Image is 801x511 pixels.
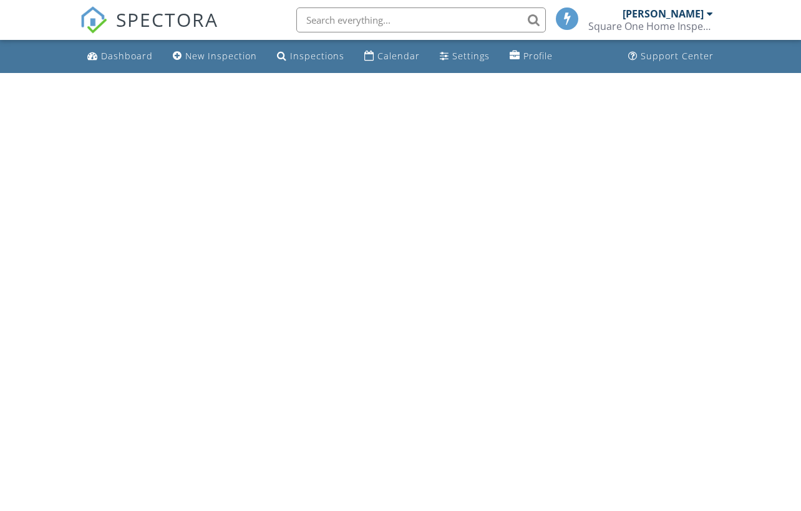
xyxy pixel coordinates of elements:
[641,50,714,62] div: Support Center
[80,17,218,43] a: SPECTORA
[588,20,713,32] div: Square One Home Inspections
[116,6,218,32] span: SPECTORA
[452,50,490,62] div: Settings
[272,45,349,68] a: Inspections
[185,50,257,62] div: New Inspection
[101,50,153,62] div: Dashboard
[623,45,719,68] a: Support Center
[82,45,158,68] a: Dashboard
[523,50,553,62] div: Profile
[505,45,558,68] a: Company Profile
[377,50,420,62] div: Calendar
[359,45,425,68] a: Calendar
[290,50,344,62] div: Inspections
[168,45,262,68] a: New Inspection
[296,7,546,32] input: Search everything...
[623,7,704,20] div: [PERSON_NAME]
[80,6,107,34] img: The Best Home Inspection Software - Spectora
[435,45,495,68] a: Settings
